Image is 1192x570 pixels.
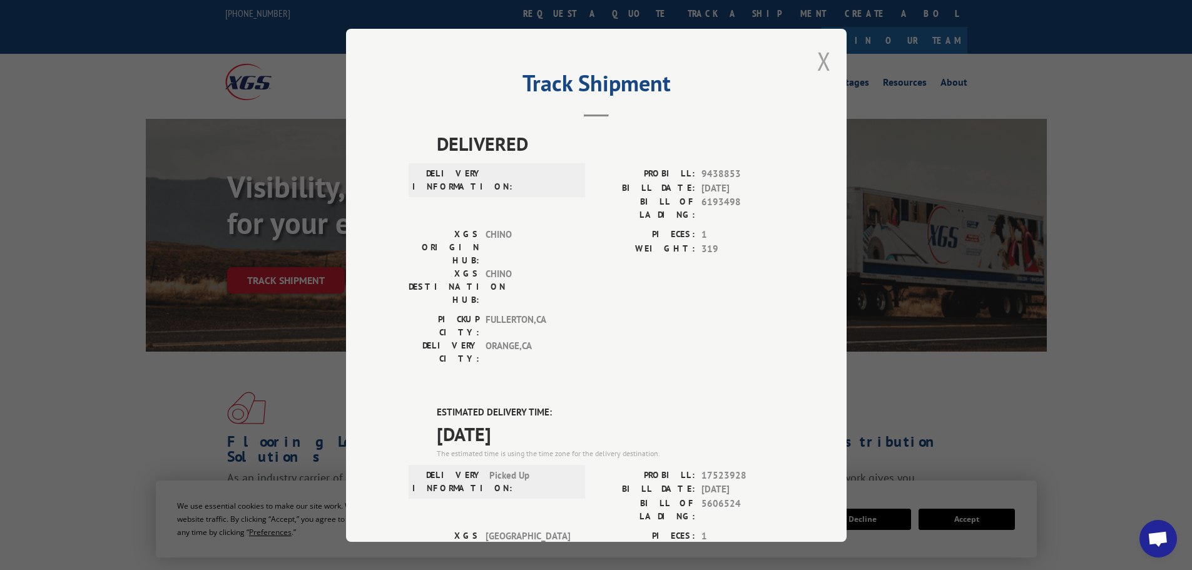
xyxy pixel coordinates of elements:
[409,529,479,568] label: XGS ORIGIN HUB:
[1139,520,1177,557] div: Open chat
[596,228,695,242] label: PIECES:
[412,167,483,193] label: DELIVERY INFORMATION:
[486,339,570,365] span: ORANGE , CA
[409,228,479,267] label: XGS ORIGIN HUB:
[701,195,784,221] span: 6193498
[596,167,695,181] label: PROBILL:
[409,267,479,307] label: XGS DESTINATION HUB:
[486,228,570,267] span: CHINO
[701,242,784,256] span: 319
[596,468,695,482] label: PROBILL:
[489,468,574,494] span: Picked Up
[409,339,479,365] label: DELIVERY CITY:
[486,313,570,339] span: FULLERTON , CA
[596,496,695,522] label: BILL OF LADING:
[409,313,479,339] label: PICKUP CITY:
[412,468,483,494] label: DELIVERY INFORMATION:
[701,228,784,242] span: 1
[596,529,695,543] label: PIECES:
[701,482,784,497] span: [DATE]
[701,181,784,195] span: [DATE]
[596,195,695,221] label: BILL OF LADING:
[437,447,784,459] div: The estimated time is using the time zone for the delivery destination.
[486,529,570,568] span: [GEOGRAPHIC_DATA]
[701,496,784,522] span: 5606524
[701,167,784,181] span: 9438853
[596,482,695,497] label: BILL DATE:
[701,529,784,543] span: 1
[701,468,784,482] span: 17523928
[596,242,695,256] label: WEIGHT:
[486,267,570,307] span: CHINO
[437,419,784,447] span: [DATE]
[437,405,784,420] label: ESTIMATED DELIVERY TIME:
[817,44,831,78] button: Close modal
[437,130,784,158] span: DELIVERED
[596,181,695,195] label: BILL DATE:
[409,74,784,98] h2: Track Shipment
